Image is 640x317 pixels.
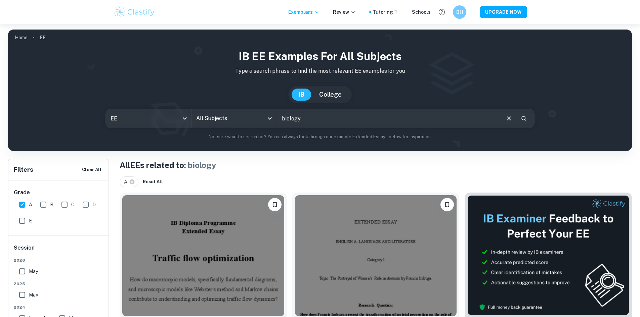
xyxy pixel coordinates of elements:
h6: Filters [14,165,33,174]
span: biology [188,160,216,170]
img: Clastify logo [113,5,156,19]
span: 2026 [14,257,104,263]
span: D [92,201,96,208]
button: IB [292,89,311,101]
button: Clear All [80,165,103,175]
button: Open [265,114,274,123]
button: College [312,89,348,101]
p: Exemplars [288,8,319,16]
img: English A (Lang & Lit) EE example thumbnail: How does Francis Imbuga present the tran [295,195,457,316]
div: EE [106,109,191,128]
a: Home [15,33,28,42]
span: 2024 [14,304,104,310]
h6: Grade [14,189,104,197]
span: 2025 [14,281,104,287]
h6: BH [456,8,463,16]
button: Bookmark [440,198,454,211]
span: May [29,268,38,275]
span: May [29,291,38,299]
img: Maths EE example thumbnail: How do macroscopic models, specifically [122,195,284,316]
h1: IB EE examples for all subjects [13,48,627,64]
button: BH [453,5,466,19]
a: Tutoring [373,8,398,16]
img: profile cover [8,30,632,151]
button: Bookmark [268,198,282,211]
button: Search [518,113,529,124]
p: Not sure what to search for? You can always look through our example Extended Essays below for in... [13,134,627,140]
button: Clear [503,112,515,125]
button: Help and Feedback [436,6,447,18]
h1: All EEs related to: [120,159,632,171]
p: Review [333,8,356,16]
p: EE [40,34,46,41]
span: C [71,201,75,208]
span: E [29,217,32,224]
button: Reset All [141,177,165,187]
div: A [120,176,138,187]
input: E.g. player arrangements, enthalpy of combustion, analysis of a big city... [277,109,500,128]
span: A [124,178,130,186]
img: Thumbnail [467,195,629,315]
button: UPGRADE NOW [480,6,527,18]
a: Schools [412,8,431,16]
h6: Session [14,244,104,257]
span: B [50,201,53,208]
p: Type a search phrase to find the most relevant EE examples for you [13,67,627,75]
span: A [29,201,32,208]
